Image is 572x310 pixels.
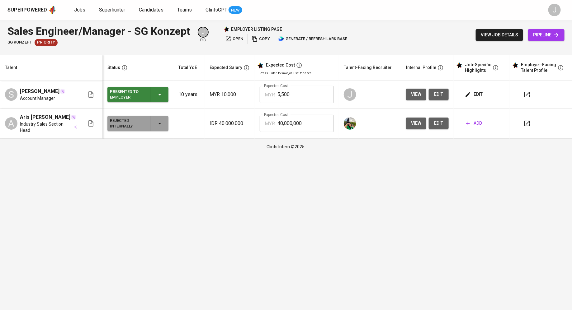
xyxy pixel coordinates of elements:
button: edit [429,118,449,129]
span: GlintsGPT [206,7,227,13]
a: Superpoweredapp logo [7,5,57,15]
div: Expected Cost [266,62,295,68]
button: open [224,34,245,44]
span: Teams [177,7,192,13]
button: Presented to Employer [107,87,168,102]
div: J [198,27,209,38]
div: New Job received from Demand Team [35,39,58,46]
a: pipeline [528,29,565,41]
a: Jobs [74,6,87,14]
span: Jobs [74,7,85,13]
span: edit [466,90,483,98]
div: Presented to Employer [110,88,146,101]
button: edit [464,89,485,100]
button: edit [429,89,449,100]
img: lark [278,36,285,42]
button: copy [250,34,272,44]
a: GlintsGPT NEW [206,6,242,14]
span: Superhunter [99,7,125,13]
span: NEW [229,7,242,13]
p: MYR [265,120,275,127]
div: Expected Salary [210,64,242,72]
span: SG Konzept [7,39,32,45]
img: glints_star.svg [456,62,462,68]
img: eva@glints.com [344,117,356,130]
span: edit [434,90,444,98]
div: Total YoE [178,64,197,72]
div: Job-Specific Highlights [465,62,491,73]
div: Rejected Internally [110,117,146,130]
span: Priority [35,39,58,45]
span: add [466,119,482,127]
span: view [411,119,421,127]
span: Aris [PERSON_NAME] [20,113,70,121]
span: Account Manager [20,95,55,101]
span: view [411,90,421,98]
button: view job details [476,29,523,41]
a: Teams [177,6,193,14]
p: Press 'Enter' to save, or 'Esc' to cancel [260,71,334,76]
button: Rejected Internally [107,116,168,131]
p: 10 years [178,91,200,98]
span: copy [252,35,270,43]
div: A [5,117,17,130]
div: J [548,4,561,16]
p: IDR 40.000.000 [210,120,250,127]
div: J [344,88,356,101]
button: view [406,89,426,100]
div: pic [198,27,209,43]
img: magic_wand.svg [60,89,65,94]
div: Internal Profile [406,64,436,72]
span: open [225,35,243,43]
img: Glints Star [224,26,229,32]
span: Industry Sales Section Head [20,121,73,133]
span: Candidates [139,7,163,13]
a: Candidates [139,6,165,14]
button: view [406,118,426,129]
button: lark generate / refresh lark base [277,34,349,44]
span: generate / refresh lark base [278,35,347,43]
div: Sales Engineer/Manager - SG Konzept [7,24,190,39]
div: Status [107,64,120,72]
div: Employer-Facing Talent Profile [521,62,556,73]
p: employer listing page [231,26,282,32]
div: S [5,88,17,101]
button: add [464,118,485,129]
div: Talent-Facing Recruiter [344,64,392,72]
div: Talent [5,64,17,72]
img: app logo [48,5,57,15]
img: glints_star.svg [512,62,518,68]
span: view job details [481,31,518,39]
span: edit [434,119,444,127]
p: MYR [265,91,275,99]
p: MYR 10,000 [210,91,250,98]
span: pipeline [533,31,560,39]
img: glints_star.svg [257,62,263,69]
div: Superpowered [7,7,47,14]
a: Superhunter [99,6,126,14]
span: [PERSON_NAME] [20,88,59,95]
img: magic_wand.svg [71,115,76,120]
